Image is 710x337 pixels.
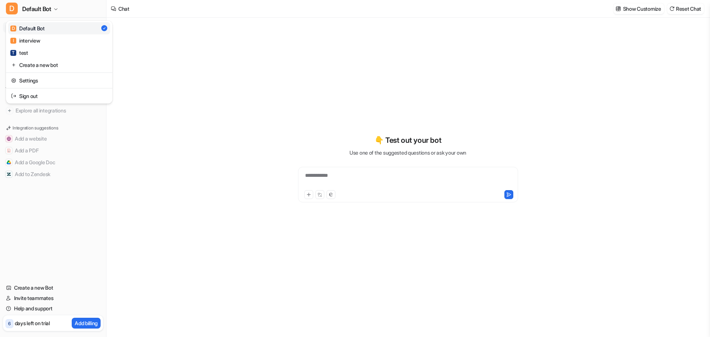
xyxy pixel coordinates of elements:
[11,77,16,84] img: reset
[10,26,16,31] span: D
[11,61,16,69] img: reset
[11,92,16,100] img: reset
[10,38,16,44] span: I
[10,37,40,44] div: interview
[8,74,110,87] a: Settings
[10,50,16,56] span: T
[22,4,51,14] span: Default Bot
[6,21,112,104] div: DDefault Bot
[8,90,110,102] a: Sign out
[6,3,18,14] span: D
[8,59,110,71] a: Create a new bot
[10,49,28,57] div: test
[10,24,45,32] div: Default Bot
